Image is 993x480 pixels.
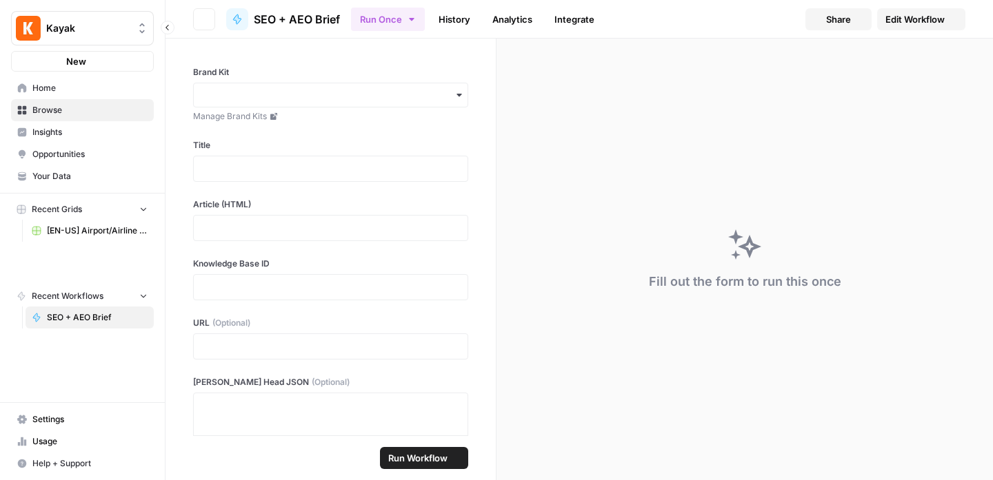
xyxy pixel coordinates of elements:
[16,16,41,41] img: Kayak Logo
[11,452,154,474] button: Help + Support
[32,126,148,138] span: Insights
[32,170,148,182] span: Your Data
[11,143,154,165] a: Opportunities
[193,258,468,270] label: Knowledge Base ID
[388,451,448,465] span: Run Workflow
[193,139,468,152] label: Title
[11,51,154,72] button: New
[26,306,154,328] a: SEO + AEO Brief
[11,408,154,430] a: Settings
[32,148,148,160] span: Opportunities
[826,12,851,26] span: Share
[193,376,468,388] label: [PERSON_NAME] Head JSON
[66,54,86,68] span: New
[885,12,945,26] span: Edit Workflow
[11,286,154,306] button: Recent Workflows
[193,66,468,79] label: Brand Kit
[32,290,103,302] span: Recent Workflows
[193,317,468,329] label: URL
[11,11,154,45] button: Workspace: Kayak
[11,77,154,99] a: Home
[193,198,468,211] label: Article (HTML)
[11,165,154,187] a: Your Data
[351,8,425,31] button: Run Once
[32,203,82,216] span: Recent Grids
[32,104,148,116] span: Browse
[32,413,148,426] span: Settings
[11,430,154,452] a: Usage
[47,311,148,324] span: SEO + AEO Brief
[430,8,479,30] a: History
[11,121,154,143] a: Insights
[649,272,841,291] div: Fill out the form to run this once
[484,8,541,30] a: Analytics
[32,457,148,470] span: Help + Support
[546,8,603,30] a: Integrate
[212,317,250,329] span: (Optional)
[193,110,468,123] a: Manage Brand Kits
[11,199,154,220] button: Recent Grids
[47,225,148,237] span: [EN-US] Airport/Airline Content Refresh
[877,8,965,30] a: Edit Workflow
[11,99,154,121] a: Browse
[32,435,148,448] span: Usage
[312,376,350,388] span: (Optional)
[805,8,872,30] button: Share
[226,8,340,30] a: SEO + AEO Brief
[254,11,340,28] span: SEO + AEO Brief
[46,21,130,35] span: Kayak
[380,447,468,469] button: Run Workflow
[32,82,148,94] span: Home
[26,220,154,242] a: [EN-US] Airport/Airline Content Refresh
